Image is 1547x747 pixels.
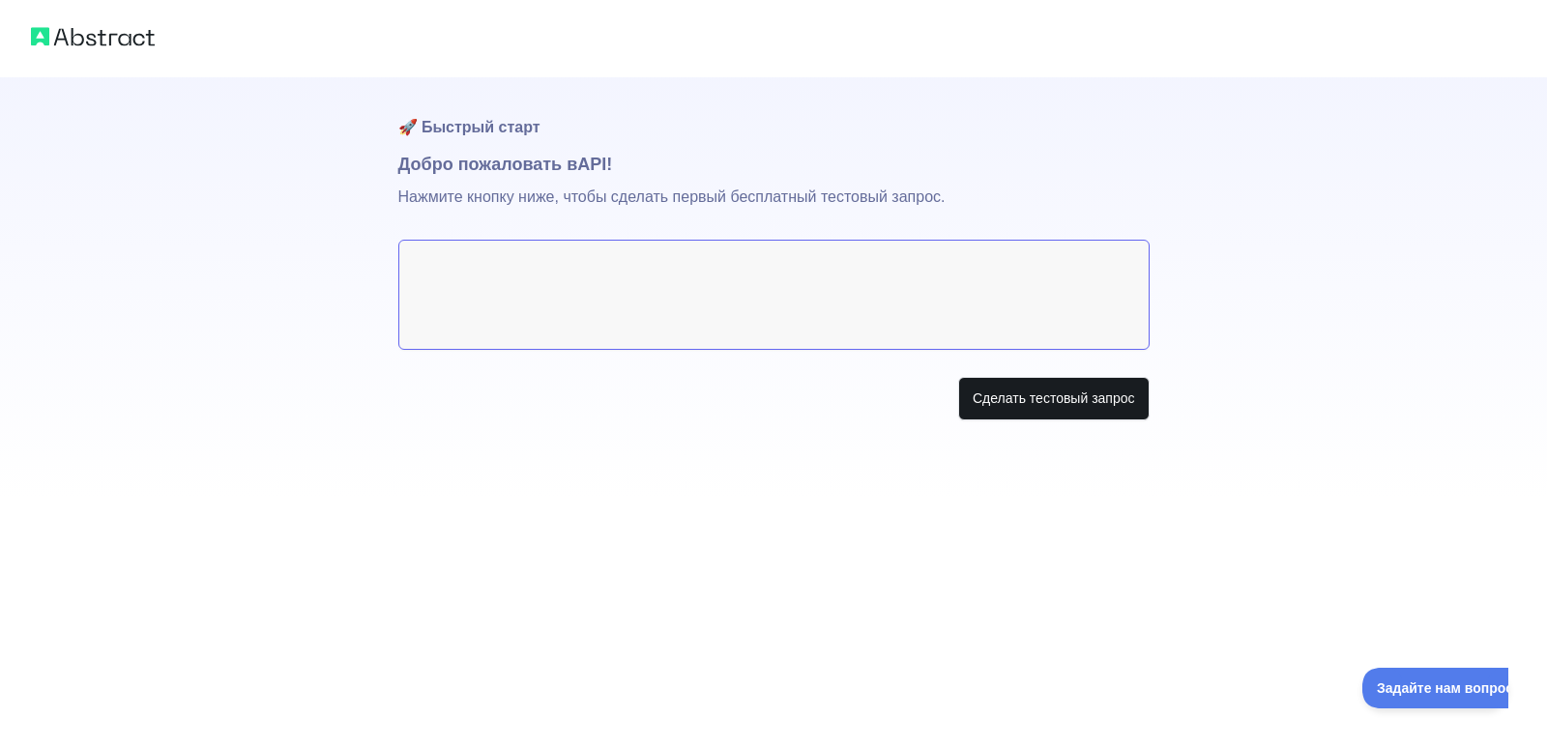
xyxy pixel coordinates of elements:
iframe: Переключить поддержку клиентов [1362,668,1508,708]
font: Сделать тестовый запрос [973,390,1135,406]
button: Сделать тестовый запрос [958,377,1150,420]
font: API! [577,155,612,174]
font: Добро пожаловать в [398,155,578,174]
font: 🚀 Быстрый старт [398,119,540,135]
font: Нажмите кнопку ниже, чтобы сделать первый бесплатный тестовый запрос. [398,188,946,205]
font: Задайте нам вопрос [15,13,151,28]
img: Абстрактный логотип [31,23,155,50]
